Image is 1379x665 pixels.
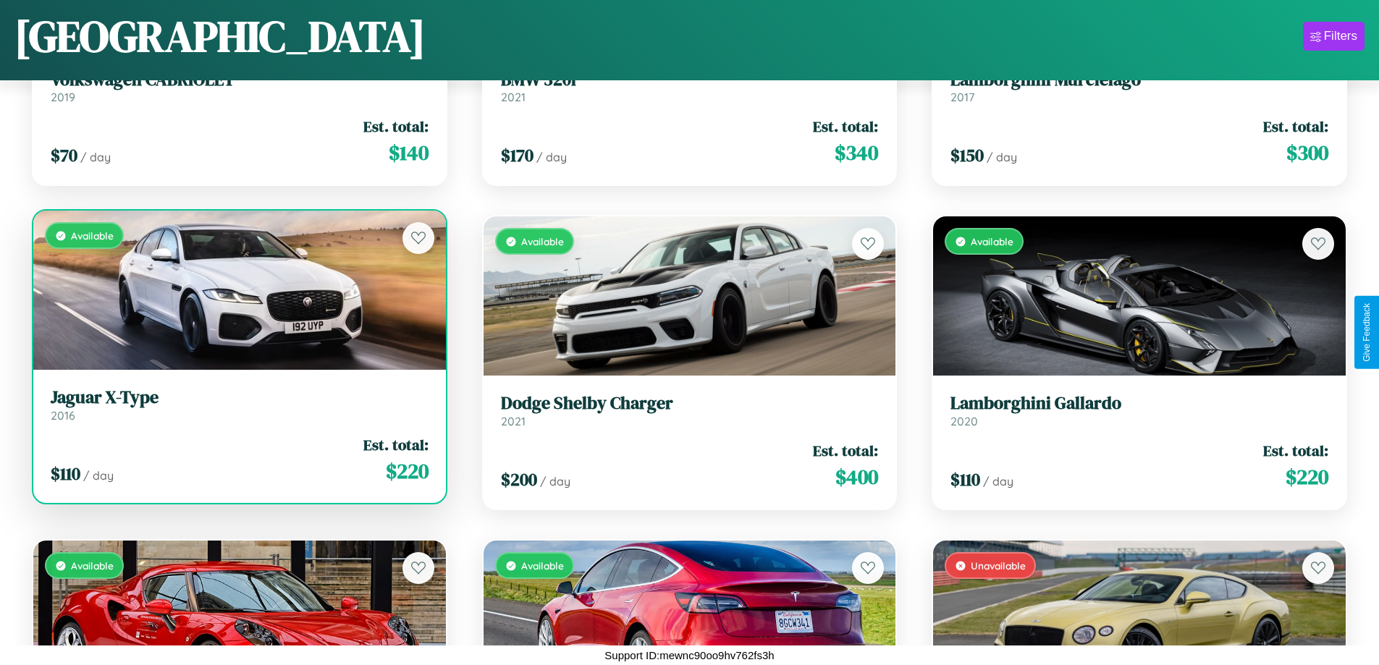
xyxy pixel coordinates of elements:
[386,457,429,486] span: $ 220
[950,393,1328,414] h3: Lamborghini Gallardo
[813,116,878,137] span: Est. total:
[1286,462,1328,491] span: $ 220
[501,90,526,104] span: 2021
[521,235,564,247] span: Available
[501,393,879,414] h3: Dodge Shelby Charger
[1263,440,1328,461] span: Est. total:
[521,559,564,572] span: Available
[835,462,878,491] span: $ 400
[80,150,111,164] span: / day
[51,90,75,104] span: 2019
[51,143,77,167] span: $ 70
[987,150,1017,164] span: / day
[71,229,114,242] span: Available
[950,69,1328,90] h3: Lamborghini Murcielago
[950,393,1328,428] a: Lamborghini Gallardo2020
[51,387,429,408] h3: Jaguar X-Type
[1362,303,1372,362] div: Give Feedback
[51,69,429,105] a: Volkswagen CABRIOLET2019
[14,7,426,66] h1: [GEOGRAPHIC_DATA]
[950,69,1328,105] a: Lamborghini Murcielago2017
[1263,116,1328,137] span: Est. total:
[501,69,879,105] a: BMW 320i2021
[389,138,429,167] span: $ 140
[1286,138,1328,167] span: $ 300
[950,90,974,104] span: 2017
[51,408,75,423] span: 2016
[83,468,114,483] span: / day
[71,559,114,572] span: Available
[363,116,429,137] span: Est. total:
[835,138,878,167] span: $ 340
[813,440,878,461] span: Est. total:
[51,462,80,486] span: $ 110
[1303,22,1365,51] button: Filters
[971,559,1026,572] span: Unavailable
[950,143,984,167] span: $ 150
[51,387,429,423] a: Jaguar X-Type2016
[501,393,879,428] a: Dodge Shelby Charger2021
[950,414,978,428] span: 2020
[536,150,567,164] span: / day
[950,467,980,491] span: $ 110
[983,474,1013,488] span: / day
[501,143,534,167] span: $ 170
[971,235,1013,247] span: Available
[501,414,526,428] span: 2021
[501,467,537,491] span: $ 200
[604,645,774,665] p: Support ID: mewnc90oo9hv762fs3h
[540,474,570,488] span: / day
[363,434,429,455] span: Est. total:
[1324,29,1357,43] div: Filters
